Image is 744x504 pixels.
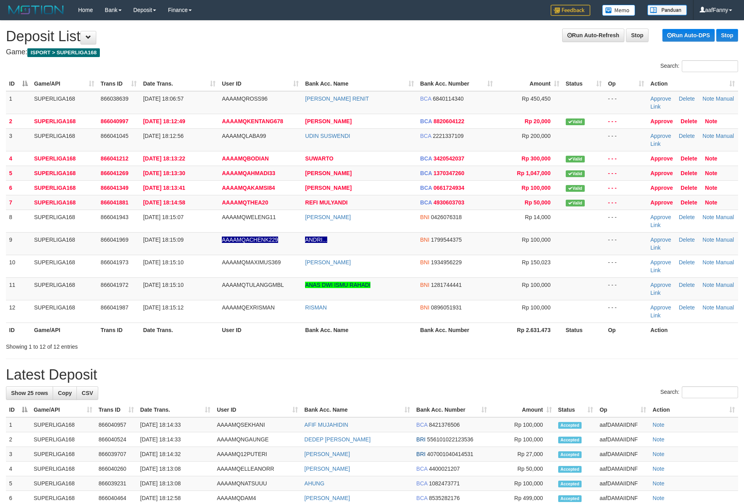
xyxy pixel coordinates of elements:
td: SUPERLIGA168 [31,195,97,210]
td: SUPERLIGA168 [31,255,97,277]
span: Accepted [558,466,582,473]
span: AAAAMQTHEA20 [222,199,268,206]
span: [DATE] 18:13:41 [143,185,185,191]
span: BCA [420,118,432,124]
td: SUPERLIGA168 [31,417,95,432]
h1: Latest Deposit [6,367,738,383]
a: Note [652,436,664,443]
span: Rp 20,000 [525,118,550,124]
a: Approve [651,185,673,191]
td: 8 [6,210,31,232]
span: 866041269 [101,170,128,176]
span: AAAAMQWELENG11 [222,214,276,220]
a: Approve [651,214,671,220]
td: 1 [6,417,31,432]
a: [PERSON_NAME] [305,185,351,191]
th: Status: activate to sort column ascending [555,403,597,417]
th: ID: activate to sort column descending [6,403,31,417]
span: Nama rekening ada tanda titik/strip, harap diedit [222,237,278,243]
a: Note [702,95,714,102]
td: 3 [6,128,31,151]
span: AAAAMQMAXIMUS369 [222,259,281,265]
th: Game/API: activate to sort column ascending [31,403,95,417]
td: SUPERLIGA168 [31,447,95,462]
a: Note [705,170,717,176]
a: DEDEP [PERSON_NAME] [304,436,370,443]
span: Rp 14,000 [525,214,551,220]
span: Accepted [558,422,582,429]
a: Delete [679,237,694,243]
span: Rp 1,047,000 [517,170,551,176]
th: User ID [219,323,302,337]
a: Manual Link [651,95,734,110]
td: 2 [6,432,31,447]
a: Approve [651,170,673,176]
th: Bank Acc. Number: activate to sort column ascending [417,76,496,91]
a: Manual Link [651,237,734,251]
a: ANAS DWI ISMU RAHADI [305,282,370,288]
td: SUPERLIGA168 [31,166,97,180]
a: Note [702,259,714,265]
span: BNI [420,259,429,265]
img: MOTION_logo.png [6,4,66,16]
span: BCA [420,133,431,139]
span: Copy [58,390,72,396]
span: AAAAMQTULANGGMBL [222,282,284,288]
a: Approve [651,95,671,102]
a: Note [705,199,717,206]
span: Rp 150,023 [522,259,550,265]
span: AAAAMQAKAMSI84 [222,185,275,191]
span: BNI [420,237,429,243]
td: 5 [6,476,31,491]
span: BCA [416,495,427,501]
span: Copy 1370347260 to clipboard [433,170,464,176]
span: [DATE] 18:15:10 [143,259,183,265]
th: User ID: activate to sort column ascending [219,76,302,91]
span: Copy 1281744441 to clipboard [431,282,462,288]
span: Rp 100,000 [522,185,551,191]
a: Note [705,118,717,124]
a: REFI MULYANDI [305,199,347,206]
td: 4 [6,462,31,476]
a: Note [702,304,714,311]
span: [DATE] 18:15:07 [143,214,183,220]
a: Note [705,155,717,162]
span: [DATE] 18:13:30 [143,170,185,176]
span: 866041972 [101,282,128,288]
span: Copy 8820604122 to clipboard [433,118,464,124]
a: Note [652,451,664,457]
th: Op: activate to sort column ascending [596,403,649,417]
th: Status: activate to sort column ascending [563,76,605,91]
td: SUPERLIGA168 [31,151,97,166]
th: Trans ID: activate to sort column ascending [95,403,137,417]
span: Accepted [558,437,582,443]
td: - - - [605,91,647,114]
td: 866039707 [95,447,137,462]
a: Delete [679,95,694,102]
span: AAAAMQBODIAN [222,155,269,162]
th: Game/API [31,323,97,337]
a: Run Auto-DPS [662,29,715,42]
a: ANDRI... [305,237,327,243]
td: SUPERLIGA168 [31,232,97,255]
td: SUPERLIGA168 [31,114,97,128]
span: [DATE] 18:12:56 [143,133,183,139]
span: Copy 8535282176 to clipboard [429,495,460,501]
td: aafDAMAIIDNF [596,432,649,447]
span: AAAAMQAHMADI33 [222,170,275,176]
span: Valid transaction [566,118,585,125]
td: 866039231 [95,476,137,491]
th: User ID: activate to sort column ascending [214,403,301,417]
a: Stop [716,29,738,42]
span: AAAAMQKENTANG678 [222,118,283,124]
span: BCA [420,155,432,162]
img: Button%20Memo.svg [602,5,635,16]
a: [PERSON_NAME] RENIT [305,95,369,102]
th: Amount: activate to sort column ascending [496,76,563,91]
td: Rp 27,000 [490,447,555,462]
td: [DATE] 18:13:08 [137,462,214,476]
a: [PERSON_NAME] [305,214,351,220]
td: 866040260 [95,462,137,476]
th: Bank Acc. Name [302,323,417,337]
a: Delete [681,155,697,162]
